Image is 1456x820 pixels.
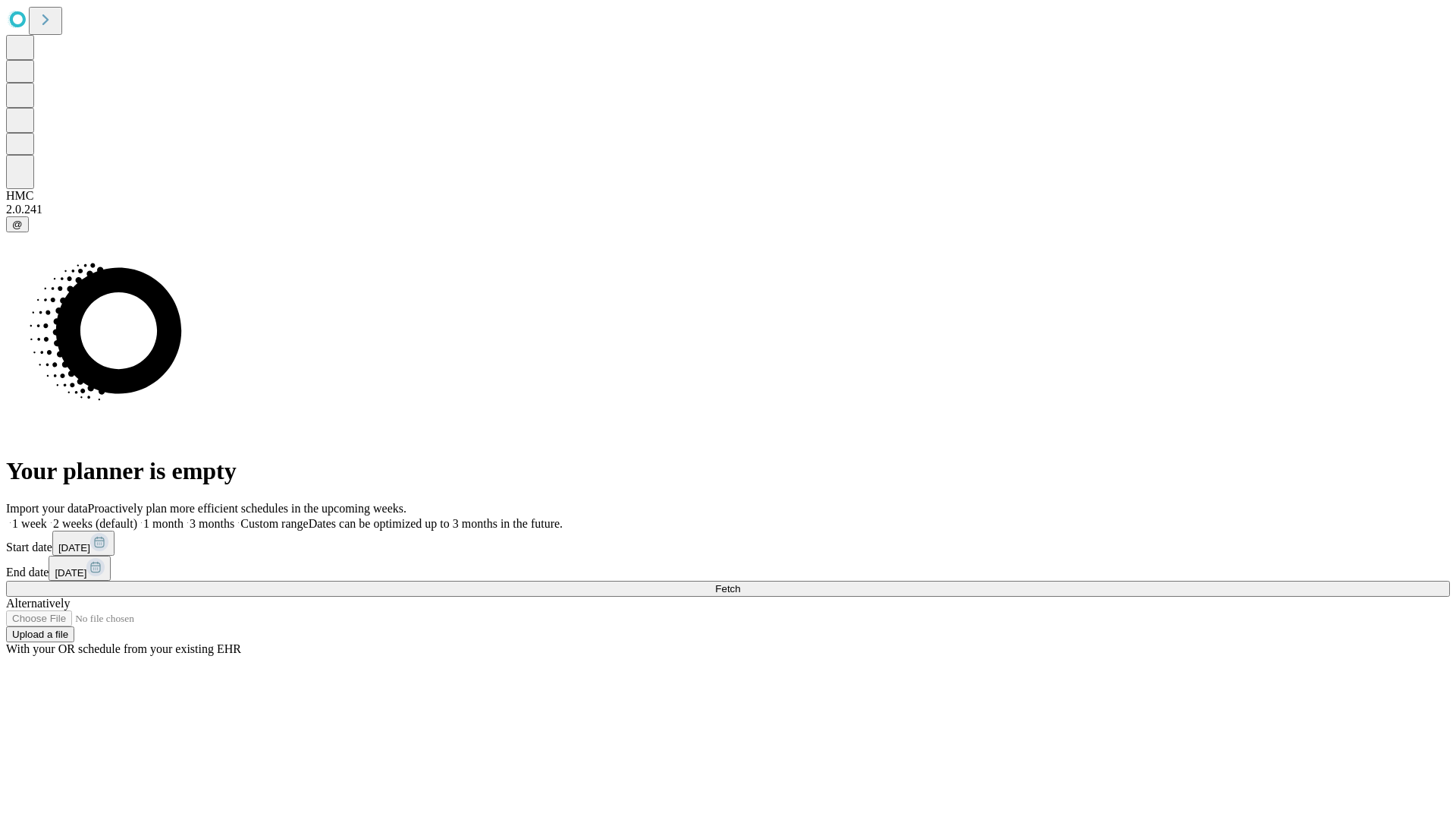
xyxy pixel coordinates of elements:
[12,219,23,230] span: @
[53,517,137,530] span: 2 weeks (default)
[6,203,1450,216] div: 2.0.241
[6,597,70,610] span: Alternatively
[715,583,740,594] span: Fetch
[6,457,1450,485] h1: Your planner is empty
[6,502,88,515] span: Import your data
[88,502,406,515] span: Proactively plan more efficient schedules in the upcoming weeks.
[240,517,308,530] span: Custom range
[143,517,184,530] span: 1 month
[309,517,563,530] span: Dates can be optimized up to 3 months in the future.
[49,556,111,581] button: [DATE]
[6,642,241,655] span: With your OR schedule from your existing EHR
[190,517,234,530] span: 3 months
[6,189,1450,203] div: HMC
[6,581,1450,597] button: Fetch
[6,626,74,642] button: Upload a file
[52,531,115,556] button: [DATE]
[55,567,86,579] span: [DATE]
[6,531,1450,556] div: Start date
[12,517,47,530] span: 1 week
[58,542,90,553] span: [DATE]
[6,556,1450,581] div: End date
[6,216,29,232] button: @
